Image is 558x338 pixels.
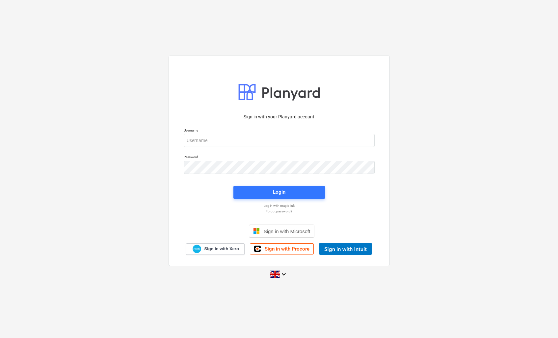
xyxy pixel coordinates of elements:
[204,246,239,252] span: Sign in with Xero
[233,186,325,199] button: Login
[180,204,378,208] a: Log in with magic link
[184,128,375,134] p: Username
[180,209,378,213] a: Forgot password?
[184,113,375,120] p: Sign in with your Planyard account
[253,228,260,234] img: Microsoft logo
[280,270,288,278] i: keyboard_arrow_down
[250,243,314,254] a: Sign in with Procore
[184,134,375,147] input: Username
[186,243,245,255] a: Sign in with Xero
[193,245,201,253] img: Xero logo
[265,246,309,252] span: Sign in with Procore
[273,188,285,196] div: Login
[264,229,310,234] span: Sign in with Microsoft
[184,155,375,160] p: Password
